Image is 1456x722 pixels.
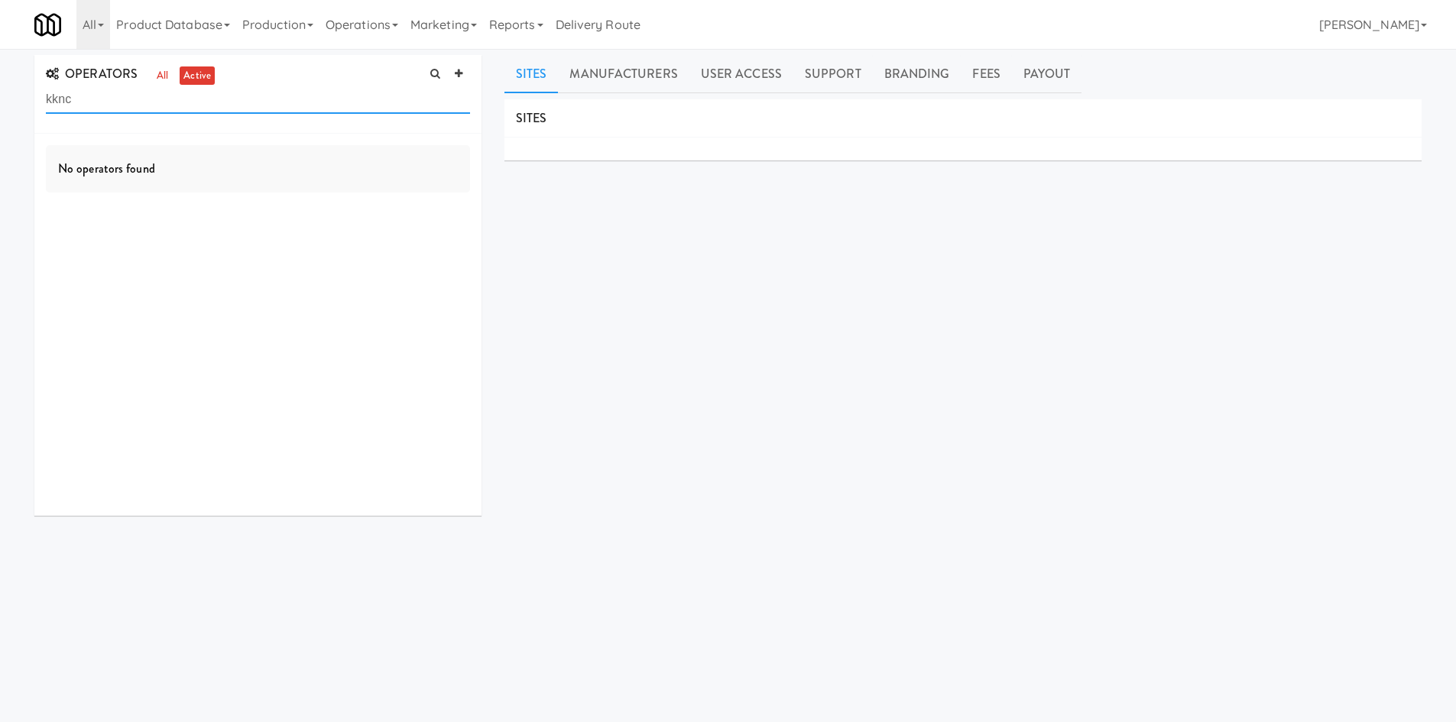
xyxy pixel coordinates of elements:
[961,55,1011,93] a: Fees
[873,55,961,93] a: Branding
[689,55,793,93] a: User Access
[1012,55,1082,93] a: Payout
[516,109,547,127] span: SITES
[46,65,138,83] span: OPERATORS
[34,11,61,38] img: Micromart
[46,86,470,114] input: Search Operator
[153,66,172,86] a: all
[793,55,873,93] a: Support
[46,145,470,193] div: No operators found
[180,66,215,86] a: active
[504,55,559,93] a: Sites
[558,55,689,93] a: Manufacturers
